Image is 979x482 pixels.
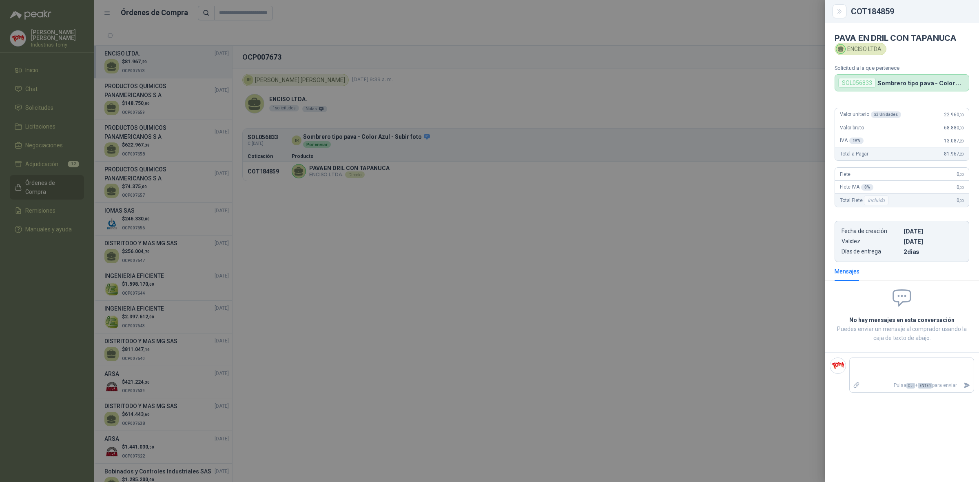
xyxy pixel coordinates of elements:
p: 2 dias [904,248,962,255]
div: 0 % [861,184,873,191]
span: 0 [957,184,964,190]
span: ,00 [959,198,964,203]
p: Validez [842,238,900,245]
div: SOL056833 [838,78,876,88]
p: [DATE] [904,238,962,245]
span: Valor unitario [840,111,901,118]
h2: No hay mensajes en esta conversación [835,315,969,324]
span: ,20 [959,152,964,156]
button: Enviar [960,378,974,393]
p: Pulsa + para enviar [864,378,961,393]
span: ,20 [959,139,964,143]
p: [DATE] [904,228,962,235]
span: Valor bruto [840,125,864,131]
p: Puedes enviar un mensaje al comprador usando la caja de texto de abajo. [835,324,969,342]
span: ,00 [959,126,964,130]
span: 0 [957,171,964,177]
div: COT184859 [851,7,969,16]
div: ENCISO LTDA. [835,43,886,55]
span: 68.880 [944,125,964,131]
div: x 3 Unidades [871,111,901,118]
span: Flete [840,171,851,177]
div: Incluido [864,195,888,205]
div: Mensajes [835,267,859,276]
span: 0 [957,198,964,203]
button: Close [835,7,844,16]
p: Días de entrega [842,248,900,255]
span: 13.087 [944,138,964,144]
span: Total a Pagar [840,151,868,157]
span: ,00 [959,185,964,190]
span: Total Flete [840,195,890,205]
p: Sombrero tipo pava - Color Azul - Subir foto [877,80,966,87]
span: IVA [840,138,864,144]
span: 22.960 [944,112,964,118]
h4: PAVA EN DRIL CON TAPANUCA [835,33,969,43]
span: Flete IVA [840,184,873,191]
span: ENTER [918,383,932,389]
span: Ctrl [906,383,915,389]
span: ,00 [959,113,964,117]
div: 19 % [849,138,864,144]
label: Adjuntar archivos [850,378,864,393]
p: Solicitud a la que pertenece [835,65,969,71]
img: Company Logo [830,358,846,373]
p: Fecha de creación [842,228,900,235]
span: ,00 [959,172,964,177]
span: 81.967 [944,151,964,157]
